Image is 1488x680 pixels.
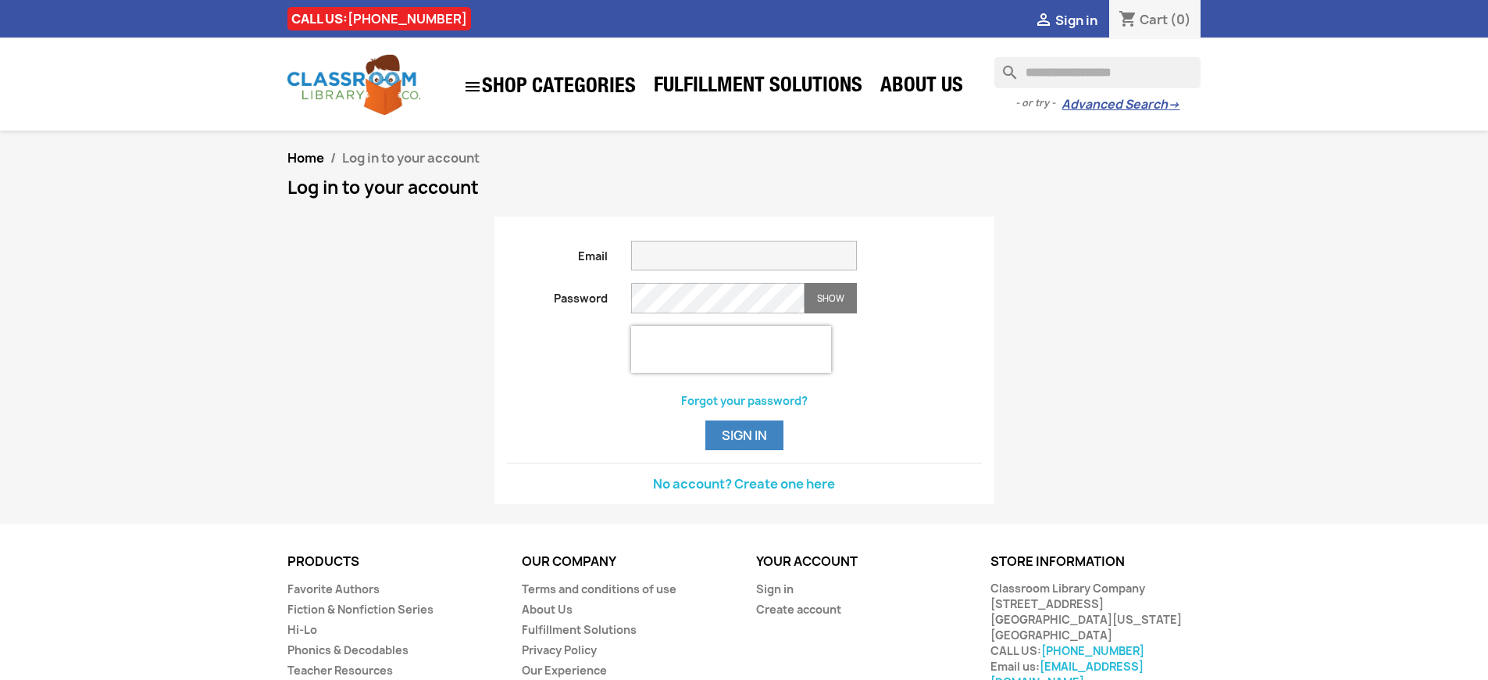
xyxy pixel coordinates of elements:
[495,283,620,306] label: Password
[455,70,644,104] a: SHOP CATEGORIES
[1140,11,1168,28] span: Cart
[463,77,482,96] i: 
[287,55,420,115] img: Classroom Library Company
[1034,12,1097,29] a:  Sign in
[756,553,858,570] a: Your account
[631,326,831,373] iframe: reCAPTCHA
[522,663,607,678] a: Our Experience
[1168,97,1179,113] span: →
[522,555,733,569] p: Our company
[631,283,805,313] input: Password input
[1062,97,1179,113] a: Advanced Search→
[990,555,1201,569] p: Store information
[522,622,637,637] a: Fulfillment Solutions
[653,475,835,492] a: No account? Create one here
[646,72,870,103] a: Fulfillment Solutions
[522,642,597,657] a: Privacy Policy
[287,642,409,657] a: Phonics & Decodables
[342,149,480,166] span: Log in to your account
[348,10,467,27] a: [PHONE_NUMBER]
[287,7,471,30] div: CALL US:
[522,582,676,596] a: Terms and conditions of use
[805,283,857,313] button: Show
[756,602,841,617] a: Create account
[287,622,317,637] a: Hi-Lo
[287,663,393,678] a: Teacher Resources
[681,393,808,408] a: Forgot your password?
[287,555,498,569] p: Products
[1041,643,1144,658] a: [PHONE_NUMBER]
[287,149,324,166] a: Home
[1015,95,1062,111] span: - or try -
[1119,11,1137,30] i: shopping_cart
[994,57,1013,76] i: search
[495,241,620,264] label: Email
[287,178,1201,197] h1: Log in to your account
[287,602,434,617] a: Fiction & Nonfiction Series
[705,421,783,450] button: Sign in
[1034,12,1053,30] i: 
[287,582,380,596] a: Favorite Authors
[994,57,1201,88] input: Search
[1170,11,1191,28] span: (0)
[522,602,573,617] a: About Us
[756,582,794,596] a: Sign in
[1055,12,1097,29] span: Sign in
[872,72,971,103] a: About Us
